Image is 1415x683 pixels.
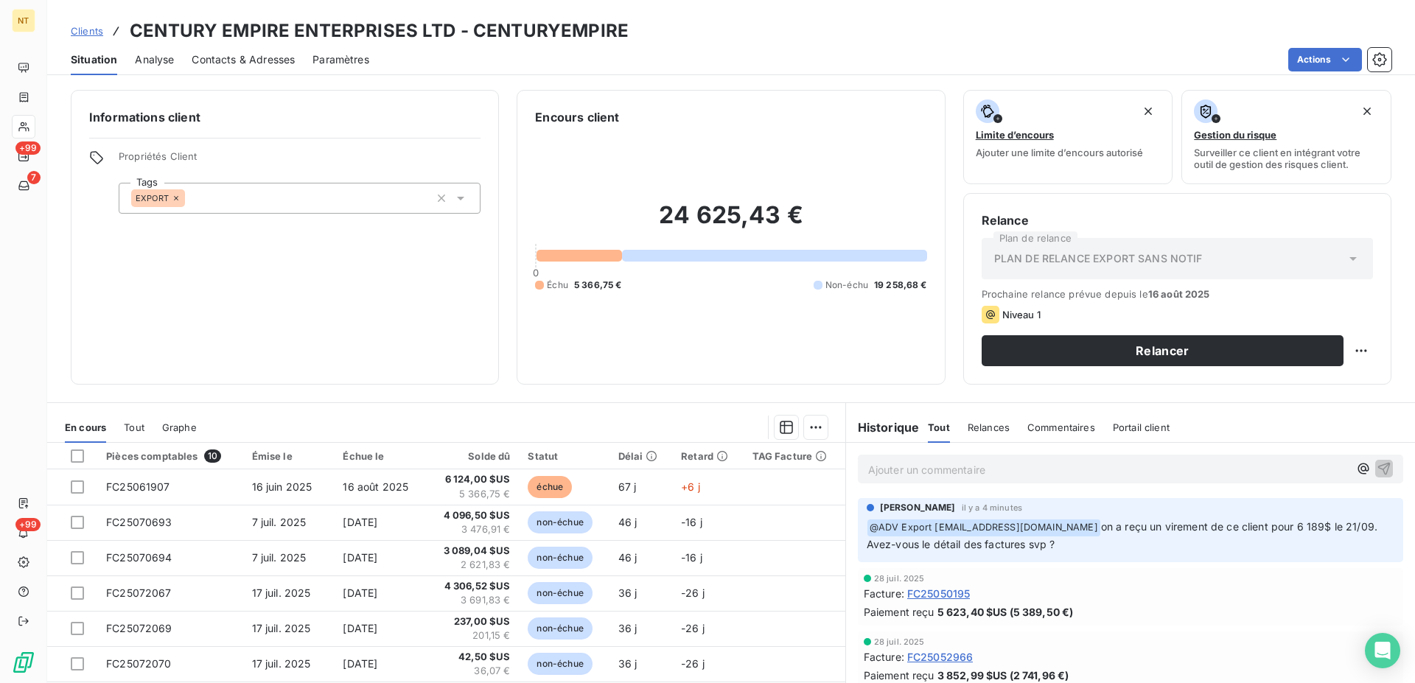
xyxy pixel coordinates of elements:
[434,472,510,487] span: 6 124,00 $US
[312,52,369,67] span: Paramètres
[252,622,311,634] span: 17 juil. 2025
[752,450,836,462] div: TAG Facture
[962,503,1022,512] span: il y a 4 minutes
[874,279,927,292] span: 19 258,68 €
[535,200,926,245] h2: 24 625,43 €
[252,450,326,462] div: Émise le
[434,664,510,679] span: 36,07 €
[928,421,950,433] span: Tout
[434,628,510,643] span: 201,15 €
[343,450,416,462] div: Échue le
[1288,48,1362,71] button: Actions
[618,622,637,634] span: 36 j
[106,622,172,634] span: FC25072069
[533,267,539,279] span: 0
[528,547,592,569] span: non-échue
[1148,288,1210,300] span: 16 août 2025
[434,487,510,502] span: 5 366,75 €
[528,450,600,462] div: Statut
[1365,633,1400,668] div: Open Intercom Messenger
[185,192,197,205] input: Ajouter une valeur
[1194,129,1276,141] span: Gestion du risque
[124,421,144,433] span: Tout
[937,604,1074,620] span: 5 623,40 $US (5 389,50 €)
[864,649,904,665] span: Facture :
[618,551,637,564] span: 46 j
[252,586,311,599] span: 17 juil. 2025
[343,657,377,670] span: [DATE]
[252,516,307,528] span: 7 juil. 2025
[874,637,925,646] span: 28 juil. 2025
[681,657,705,670] span: -26 j
[982,211,1373,229] h6: Relance
[434,593,510,608] span: 3 691,83 €
[434,579,510,594] span: 4 306,52 $US
[15,518,41,531] span: +99
[681,516,702,528] span: -16 j
[528,653,592,675] span: non-échue
[880,501,956,514] span: [PERSON_NAME]
[976,129,1054,141] span: Limite d’encours
[681,480,700,493] span: +6 j
[618,586,637,599] span: 36 j
[864,586,904,601] span: Facture :
[130,18,629,44] h3: CENTURY EMPIRE ENTERPRISES LTD - CENTURYEMPIRE
[618,657,637,670] span: 36 j
[434,522,510,537] span: 3 476,91 €
[681,586,705,599] span: -26 j
[963,90,1173,184] button: Limite d’encoursAjouter une limite d’encours autorisé
[106,551,172,564] span: FC25070694
[12,9,35,32] div: NT
[135,52,174,67] span: Analyse
[162,421,197,433] span: Graphe
[874,574,925,583] span: 28 juil. 2025
[119,150,481,171] span: Propriétés Client
[434,450,510,462] div: Solde dû
[1194,147,1379,170] span: Surveiller ce client en intégrant votre outil de gestion des risques client.
[528,617,592,640] span: non-échue
[106,516,172,528] span: FC25070693
[907,586,971,601] span: FC25050195
[12,144,35,168] a: +99
[618,450,663,462] div: Délai
[434,650,510,665] span: 42,50 $US
[343,622,377,634] span: [DATE]
[1181,90,1391,184] button: Gestion du risqueSurveiller ce client en intégrant votre outil de gestion des risques client.
[907,649,974,665] span: FC25052966
[434,614,510,629] span: 237,00 $US
[994,251,1203,266] span: PLAN DE RELANCE EXPORT SANS NOTIF
[192,52,295,67] span: Contacts & Adresses
[982,335,1344,366] button: Relancer
[27,171,41,184] span: 7
[867,520,1381,550] span: on a reçu un virement de ce client pour 6 189$ le 21/09. Avez-vous le détail des factures svp ?
[434,558,510,572] span: 2 621,83 €
[343,480,408,493] span: 16 août 2025
[528,476,572,498] span: échue
[12,174,35,197] a: 7
[1027,421,1095,433] span: Commentaires
[681,622,705,634] span: -26 j
[106,480,170,493] span: FC25061907
[618,516,637,528] span: 46 j
[535,108,619,126] h6: Encours client
[528,511,592,533] span: non-échue
[71,52,117,67] span: Situation
[681,450,735,462] div: Retard
[343,551,377,564] span: [DATE]
[15,141,41,155] span: +99
[681,551,702,564] span: -16 j
[71,24,103,38] a: Clients
[1113,421,1170,433] span: Portail client
[574,279,622,292] span: 5 366,75 €
[528,582,592,604] span: non-échue
[89,108,481,126] h6: Informations client
[1002,309,1041,321] span: Niveau 1
[867,519,1100,536] span: @ ADV Export [EMAIL_ADDRESS][DOMAIN_NAME]
[136,194,169,203] span: EXPORT
[846,418,920,436] h6: Historique
[252,480,312,493] span: 16 juin 2025
[547,279,568,292] span: Échu
[937,668,1069,683] span: 3 852,99 $US (2 741,96 €)
[252,657,311,670] span: 17 juil. 2025
[976,147,1143,158] span: Ajouter une limite d’encours autorisé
